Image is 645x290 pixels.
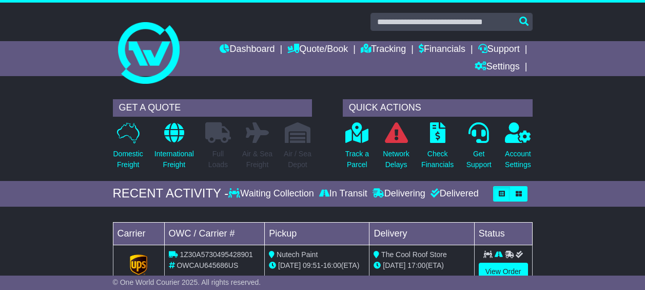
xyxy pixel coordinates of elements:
[345,122,369,176] a: Track aParcel
[419,41,465,59] a: Financials
[505,149,531,170] p: Account Settings
[369,222,474,245] td: Delivery
[113,122,144,176] a: DomesticFreight
[475,59,520,76] a: Settings
[361,41,406,59] a: Tracking
[345,149,369,170] p: Track a Parcel
[407,261,425,269] span: 17:00
[277,250,318,259] span: Nutech Paint
[269,260,365,271] div: - (ETA)
[177,261,238,269] span: OWCAU645686US
[113,222,164,245] td: Carrier
[478,41,520,59] a: Support
[374,260,470,271] div: (ETA)
[242,149,272,170] p: Air & Sea Freight
[466,122,492,176] a: GetSupport
[466,149,492,170] p: Get Support
[278,261,301,269] span: [DATE]
[180,250,252,259] span: 1Z30A5730495428901
[113,186,229,201] div: RECENT ACTIVITY -
[164,222,265,245] td: OWC / Carrier #
[383,149,409,170] p: Network Delays
[421,149,454,170] p: Check Financials
[381,250,447,259] span: The Cool Roof Store
[323,261,341,269] span: 16:00
[284,149,311,170] p: Air / Sea Depot
[113,278,261,286] span: © One World Courier 2025. All rights reserved.
[504,122,532,176] a: AccountSettings
[303,261,321,269] span: 09:51
[428,188,479,200] div: Delivered
[383,261,405,269] span: [DATE]
[228,188,316,200] div: Waiting Collection
[287,41,348,59] a: Quote/Book
[113,99,312,117] div: GET A QUOTE
[265,222,369,245] td: Pickup
[479,263,528,281] a: View Order
[154,122,194,176] a: InternationalFreight
[474,222,532,245] td: Status
[113,149,143,170] p: Domestic Freight
[343,99,533,117] div: QUICK ACTIONS
[421,122,454,176] a: CheckFinancials
[220,41,275,59] a: Dashboard
[370,188,428,200] div: Delivering
[317,188,370,200] div: In Transit
[130,255,147,275] img: GetCarrierServiceLogo
[205,149,231,170] p: Full Loads
[154,149,194,170] p: International Freight
[382,122,409,176] a: NetworkDelays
